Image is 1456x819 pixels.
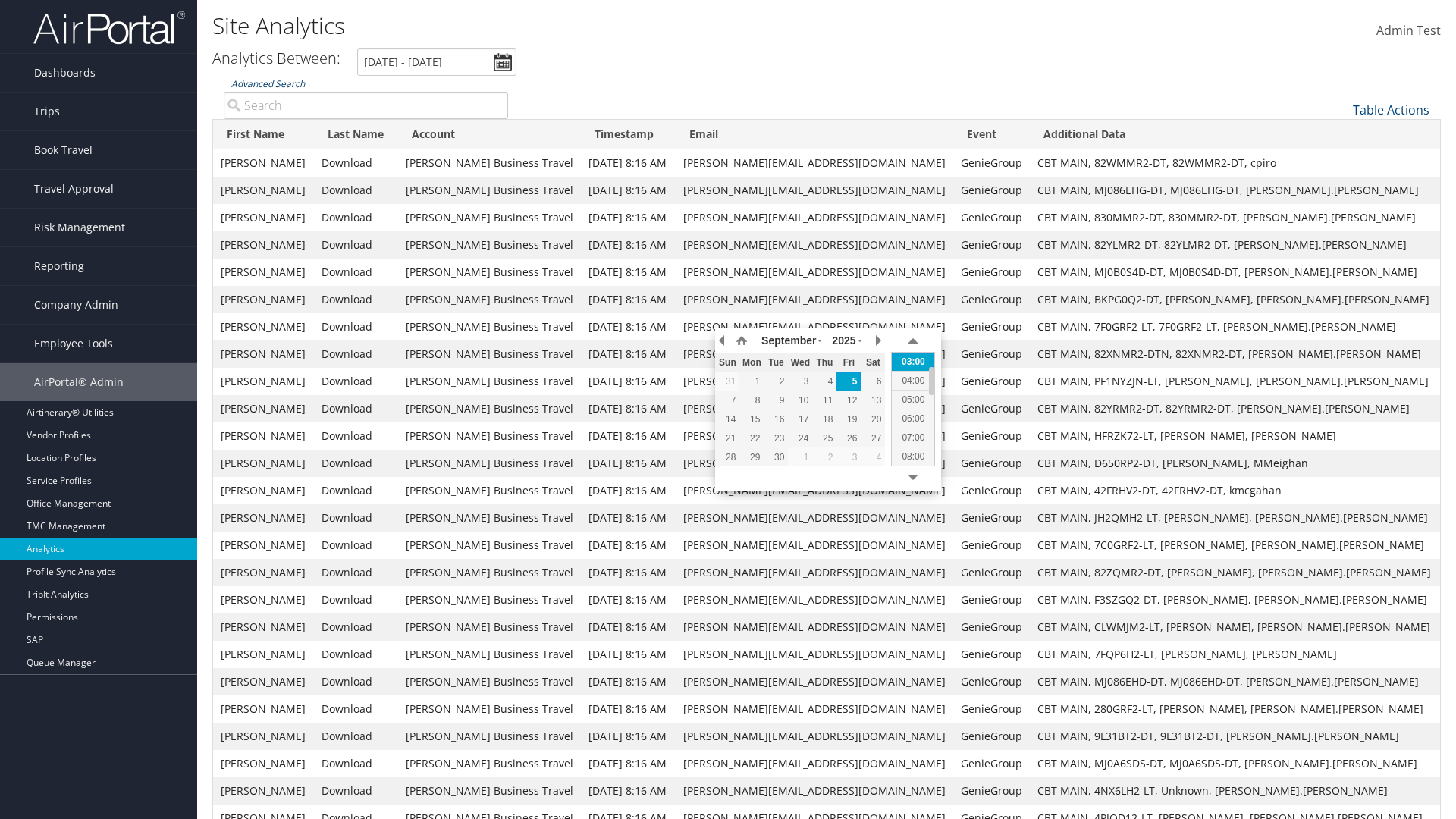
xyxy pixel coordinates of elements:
[314,504,398,532] td: Download
[676,368,953,395] td: [PERSON_NAME][EMAIL_ADDRESS][DOMAIN_NAME]
[314,313,398,340] td: Download
[581,641,675,668] td: [DATE] 8:16 AM
[581,504,675,532] td: [DATE] 8:16 AM
[1030,750,1440,777] td: CBT MAIN, MJ0A6SDS-DT, MJ0A6SDS-DT, [PERSON_NAME].[PERSON_NAME]
[676,504,953,532] td: [PERSON_NAME][EMAIL_ADDRESS][DOMAIN_NAME]
[581,559,675,586] td: [DATE] 8:16 AM
[314,477,398,504] td: Download
[398,777,581,805] td: [PERSON_NAME] Business Travel
[676,422,953,450] td: [PERSON_NAME][EMAIL_ADDRESS][DOMAIN_NAME]
[953,177,1030,204] td: GenieGroup
[676,723,953,750] td: [PERSON_NAME][EMAIL_ADDRESS][DOMAIN_NAME]
[953,613,1030,641] td: GenieGroup
[213,368,314,395] td: [PERSON_NAME]
[398,231,581,259] td: [PERSON_NAME] Business Travel
[581,723,675,750] td: [DATE] 8:16 AM
[398,532,581,559] td: [PERSON_NAME] Business Travel
[213,668,314,695] td: [PERSON_NAME]
[213,504,314,532] td: [PERSON_NAME]
[398,559,581,586] td: [PERSON_NAME] Business Travel
[953,777,1030,805] td: GenieGroup
[1030,286,1440,313] td: CBT MAIN, BKPG0Q2-DT, [PERSON_NAME], [PERSON_NAME].[PERSON_NAME]
[1030,313,1440,340] td: CBT MAIN, 7F0GRF2-LT, 7F0GRF2-LT, [PERSON_NAME].[PERSON_NAME]
[213,777,314,805] td: [PERSON_NAME]
[213,340,314,368] td: [PERSON_NAME]
[34,209,125,246] span: Risk Management
[1030,259,1440,286] td: CBT MAIN, MJ0B0S4D-DT, MJ0B0S4D-DT, [PERSON_NAME].[PERSON_NAME]
[398,613,581,641] td: [PERSON_NAME] Business Travel
[314,641,398,668] td: Download
[892,352,934,371] div: 03:00
[314,368,398,395] td: Download
[34,325,113,362] span: Employee Tools
[398,668,581,695] td: [PERSON_NAME] Business Travel
[314,177,398,204] td: Download
[314,750,398,777] td: Download
[213,120,314,149] th: First Name: activate to sort column ascending
[836,431,861,445] div: 26
[836,375,861,388] div: 5
[34,93,60,130] span: Trips
[953,723,1030,750] td: GenieGroup
[953,286,1030,313] td: GenieGroup
[836,353,861,372] th: Fri
[1030,559,1440,586] td: CBT MAIN, 82ZQMR2-DT, [PERSON_NAME], [PERSON_NAME].[PERSON_NAME]
[581,668,675,695] td: [DATE] 8:16 AM
[314,231,398,259] td: Download
[715,413,739,426] div: 14
[398,395,581,422] td: [PERSON_NAME] Business Travel
[953,668,1030,695] td: GenieGroup
[861,413,885,426] div: 20
[1030,177,1440,204] td: CBT MAIN, MJ086EHG-DT, MJ086EHG-DT, [PERSON_NAME].[PERSON_NAME]
[213,532,314,559] td: [PERSON_NAME]
[314,340,398,368] td: Download
[676,204,953,231] td: [PERSON_NAME][EMAIL_ADDRESS][DOMAIN_NAME]
[581,532,675,559] td: [DATE] 8:16 AM
[581,286,675,313] td: [DATE] 8:16 AM
[953,368,1030,395] td: GenieGroup
[213,313,314,340] td: [PERSON_NAME]
[213,559,314,586] td: [PERSON_NAME]
[953,695,1030,723] td: GenieGroup
[213,259,314,286] td: [PERSON_NAME]
[398,340,581,368] td: [PERSON_NAME] Business Travel
[953,120,1030,149] th: Event
[953,750,1030,777] td: GenieGroup
[953,450,1030,477] td: GenieGroup
[314,586,398,613] td: Download
[676,477,953,504] td: [PERSON_NAME][EMAIL_ADDRESS][DOMAIN_NAME]
[788,394,812,407] div: 10
[676,313,953,340] td: [PERSON_NAME][EMAIL_ADDRESS][DOMAIN_NAME]
[832,334,855,347] span: 2025
[715,394,739,407] div: 7
[213,177,314,204] td: [PERSON_NAME]
[213,395,314,422] td: [PERSON_NAME]
[836,450,861,464] div: 3
[715,431,739,445] div: 21
[398,313,581,340] td: [PERSON_NAME] Business Travel
[581,149,675,177] td: [DATE] 8:16 AM
[581,368,675,395] td: [DATE] 8:16 AM
[1030,422,1440,450] td: CBT MAIN, HFRZK72-LT, [PERSON_NAME], [PERSON_NAME]
[788,431,812,445] div: 24
[764,413,788,426] div: 16
[676,532,953,559] td: [PERSON_NAME][EMAIL_ADDRESS][DOMAIN_NAME]
[314,259,398,286] td: Download
[764,450,788,464] div: 30
[314,149,398,177] td: Download
[676,450,953,477] td: [PERSON_NAME][EMAIL_ADDRESS][DOMAIN_NAME]
[213,450,314,477] td: [PERSON_NAME]
[212,10,1031,42] h1: Site Analytics
[764,394,788,407] div: 9
[812,431,836,445] div: 25
[892,390,934,409] div: 05:00
[398,204,581,231] td: [PERSON_NAME] Business Travel
[676,559,953,586] td: [PERSON_NAME][EMAIL_ADDRESS][DOMAIN_NAME]
[398,286,581,313] td: [PERSON_NAME] Business Travel
[953,204,1030,231] td: GenieGroup
[357,48,516,76] input: [DATE] - [DATE]
[398,641,581,668] td: [PERSON_NAME] Business Travel
[581,422,675,450] td: [DATE] 8:16 AM
[764,431,788,445] div: 23
[398,368,581,395] td: [PERSON_NAME] Business Travel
